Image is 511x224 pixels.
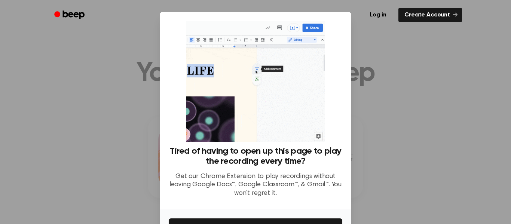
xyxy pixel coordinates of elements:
p: Get our Chrome Extension to play recordings without leaving Google Docs™, Google Classroom™, & Gm... [169,172,342,198]
img: Beep extension in action [186,21,325,142]
a: Beep [49,8,91,22]
a: Log in [362,6,394,24]
a: Create Account [398,8,462,22]
h3: Tired of having to open up this page to play the recording every time? [169,146,342,166]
